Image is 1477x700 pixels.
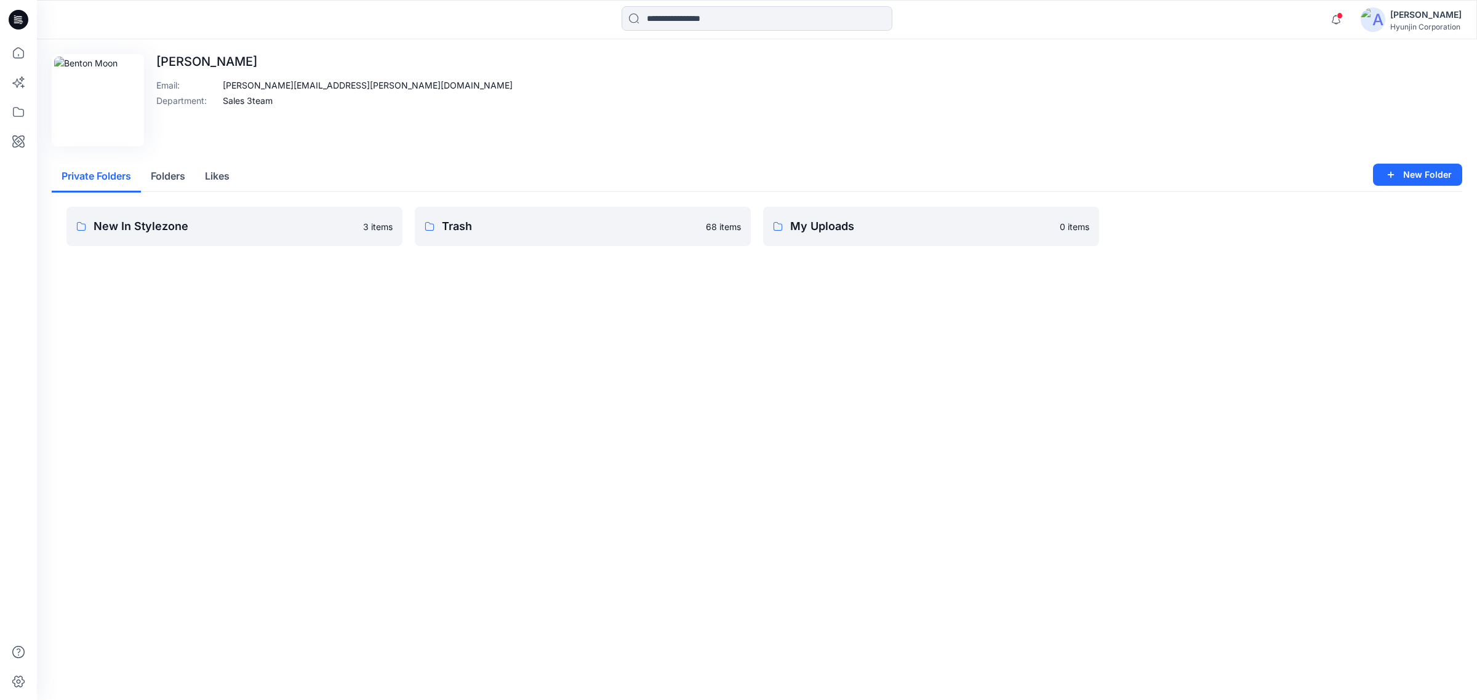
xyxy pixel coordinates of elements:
div: Hyunjin Corporation [1390,22,1462,31]
button: New Folder [1373,164,1462,186]
p: 0 items [1060,220,1089,233]
img: avatar [1361,7,1385,32]
a: Trash68 items [415,207,751,246]
p: 68 items [706,220,741,233]
p: [PERSON_NAME][EMAIL_ADDRESS][PERSON_NAME][DOMAIN_NAME] [223,79,513,92]
p: 3 items [363,220,393,233]
img: Benton Moon [54,57,142,144]
p: Trash [442,218,698,235]
p: Sales 3team [223,94,273,107]
a: New In Stylezone3 items [66,207,402,246]
p: My Uploads [790,218,1052,235]
p: [PERSON_NAME] [156,54,513,69]
p: New In Stylezone [94,218,356,235]
a: My Uploads0 items [763,207,1099,246]
button: Likes [195,161,239,193]
p: Department : [156,94,218,107]
button: Folders [141,161,195,193]
div: [PERSON_NAME] [1390,7,1462,22]
p: Email : [156,79,218,92]
button: Private Folders [52,161,141,193]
